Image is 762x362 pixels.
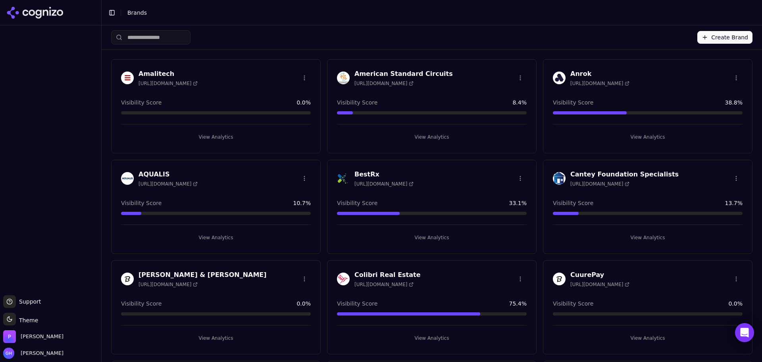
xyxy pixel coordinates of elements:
[725,99,743,106] span: 38.8 %
[337,231,527,244] button: View Analytics
[509,300,527,308] span: 75.4 %
[354,69,453,79] h3: American Standard Circuits
[139,281,198,288] span: [URL][DOMAIN_NAME]
[121,273,134,285] img: Churchill & Harriman
[725,199,743,207] span: 13.7 %
[121,172,134,185] img: AQUALIS
[553,300,593,308] span: Visibility Score
[553,72,566,84] img: Anrok
[553,199,593,207] span: Visibility Score
[296,99,311,106] span: 0.0 %
[121,300,162,308] span: Visibility Score
[337,99,377,106] span: Visibility Score
[354,170,414,179] h3: BestRx
[570,281,629,288] span: [URL][DOMAIN_NAME]
[509,199,527,207] span: 33.1 %
[121,332,311,345] button: View Analytics
[16,317,38,323] span: Theme
[17,350,63,357] span: [PERSON_NAME]
[553,273,566,285] img: CuurePay
[553,231,743,244] button: View Analytics
[553,99,593,106] span: Visibility Score
[121,199,162,207] span: Visibility Score
[121,131,311,143] button: View Analytics
[139,69,198,79] h3: Amalitech
[553,131,743,143] button: View Analytics
[697,31,752,44] button: Create Brand
[337,172,350,185] img: BestRx
[127,10,147,16] span: Brands
[127,9,740,17] nav: breadcrumb
[728,300,743,308] span: 0.0 %
[337,273,350,285] img: Colibri Real Estate
[570,270,629,280] h3: CuurePay
[354,80,414,87] span: [URL][DOMAIN_NAME]
[337,131,527,143] button: View Analytics
[3,330,63,343] button: Open organization switcher
[735,323,754,342] div: Open Intercom Messenger
[139,270,267,280] h3: [PERSON_NAME] & [PERSON_NAME]
[570,181,629,187] span: [URL][DOMAIN_NAME]
[3,330,16,343] img: Perrill
[337,72,350,84] img: American Standard Circuits
[354,281,414,288] span: [URL][DOMAIN_NAME]
[337,300,377,308] span: Visibility Score
[139,181,198,187] span: [URL][DOMAIN_NAME]
[553,172,566,185] img: Cantey Foundation Specialists
[3,348,14,359] img: Grace Hallen
[570,69,629,79] h3: Anrok
[293,199,311,207] span: 10.7 %
[121,99,162,106] span: Visibility Score
[354,270,421,280] h3: Colibri Real Estate
[21,333,63,340] span: Perrill
[121,72,134,84] img: Amalitech
[16,298,41,306] span: Support
[512,99,527,106] span: 8.4 %
[354,181,414,187] span: [URL][DOMAIN_NAME]
[139,80,198,87] span: [URL][DOMAIN_NAME]
[3,348,63,359] button: Open user button
[553,332,743,345] button: View Analytics
[337,199,377,207] span: Visibility Score
[296,300,311,308] span: 0.0 %
[139,170,198,179] h3: AQUALIS
[121,231,311,244] button: View Analytics
[337,332,527,345] button: View Analytics
[570,170,679,179] h3: Cantey Foundation Specialists
[570,80,629,87] span: [URL][DOMAIN_NAME]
